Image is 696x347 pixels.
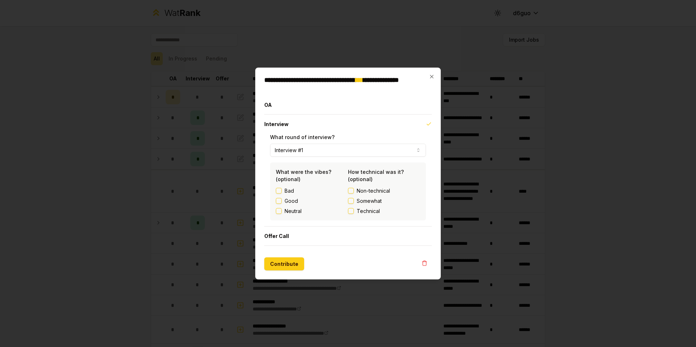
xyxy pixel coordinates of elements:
[270,134,335,140] label: What round of interview?
[276,169,331,182] label: What were the vibes? (optional)
[348,198,354,204] button: Somewhat
[348,208,354,214] button: Technical
[285,208,302,215] label: Neutral
[264,227,432,246] button: Offer Call
[357,187,390,195] span: Non-technical
[285,197,298,205] label: Good
[357,197,382,205] span: Somewhat
[285,187,294,195] label: Bad
[357,208,380,215] span: Technical
[264,96,432,114] button: OA
[264,258,304,271] button: Contribute
[348,188,354,194] button: Non-technical
[264,115,432,134] button: Interview
[348,169,404,182] label: How technical was it? (optional)
[264,134,432,226] div: Interview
